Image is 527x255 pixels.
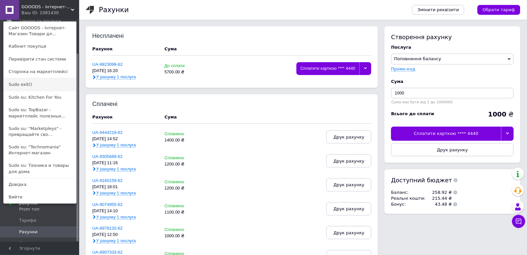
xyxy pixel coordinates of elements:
a: Sudo exit() [4,78,76,91]
div: Створення рахунку [391,33,514,41]
span: У рахунку 1 послуга [96,238,136,243]
span: Друк рахунку [333,159,364,164]
button: Чат з покупцем [512,215,525,228]
a: Sudo su: Kitchen For You [4,91,76,104]
span: У рахунку 1 послуга [96,142,136,148]
td: Реальні кошти : [391,195,427,201]
span: Доступний бюджет [391,176,452,184]
span: Друк рахунку [437,147,468,152]
span: Друк рахунку [333,206,364,211]
td: Бонус : [391,201,427,207]
a: Сторінка на маркетплейсі [4,65,76,78]
div: [DATE] 14:52 [92,137,158,141]
a: Обрати тариф [478,5,520,15]
div: Послуга [391,44,514,50]
div: Несплачені [92,33,136,39]
input: Введіть суму [391,88,514,98]
div: [DATE] 12:50 [92,232,158,237]
a: UA-9305689-62 [92,154,123,159]
span: У рахунку 1 послуга [96,215,136,220]
div: Prom топ [19,206,79,212]
div: Сплачено [165,156,209,161]
div: 1200.00 ₴ [165,162,209,167]
span: Обрати тариф [483,7,515,13]
span: Тарифи [19,217,36,223]
a: Sudo su: Техника и товары для дома [4,159,76,178]
div: Сплачено [165,204,209,209]
div: Cума [165,114,177,120]
div: ₴ [488,111,514,117]
div: 1400.00 ₴ [165,138,209,143]
div: [DATE] 11:16 [92,161,158,166]
div: Cума [391,79,514,85]
a: Sudo su: "Technomania" Интернет-магазин [4,141,76,159]
td: Баланс : [391,190,427,195]
b: 1000 [488,110,507,118]
button: Друк рахунку [326,178,371,191]
div: Сума має бути від 1 до 1000000 [391,100,514,104]
a: Перевірити стан системи [4,53,76,65]
a: Кабінет покупця [4,40,76,53]
span: GOOODS - Інтернет-Магазин Товари для всіх [21,4,71,10]
a: Змінити реквізити [412,5,464,15]
div: Сплачені [92,101,136,108]
div: Рахунок [92,114,158,120]
td: 43.48 ₴ [427,201,452,207]
a: UA-8978120-62 [92,226,123,231]
span: Поповнення балансу [394,56,441,61]
h1: Рахунки [99,6,129,14]
div: Ваш ID: 1081430 [21,10,49,16]
div: Сплатити карткою **** 4440 [391,127,501,140]
div: Сплачено [165,180,209,185]
div: Сплачено [165,227,209,232]
div: Cума [165,46,177,52]
div: 1100.00 ₴ [165,210,209,215]
div: [DATE] 16:20 [92,68,158,73]
button: Друк рахунку [326,130,371,143]
a: UA-9160159-62 [92,178,123,183]
div: [DATE] 18:01 [92,185,158,190]
span: У рахунку 1 послуга [96,191,136,196]
td: 215.44 ₴ [427,195,452,201]
a: Sudo su: "Marketpleys" - превращайте сво... [4,122,76,141]
a: UA-9074955-62 [92,202,123,207]
div: 5700.00 ₴ [165,70,209,75]
div: Всього до сплати [391,111,434,117]
span: Програма "Приведи друга" [19,240,61,252]
span: У рахунку 1 послуга [96,74,136,80]
a: Вийти [4,191,76,203]
span: У рахунку 1 послуга [96,166,136,172]
button: Друк рахунку [391,143,514,156]
a: Довідка [4,178,76,191]
span: Друк рахунку [333,230,364,235]
span: Друк рахунку [333,182,364,187]
div: Сплатити карткою **** 4440 [296,62,359,75]
a: UA-9444219-62 [92,130,123,135]
div: Рахунок [92,46,158,52]
button: Друк рахунку [326,154,371,167]
button: Друк рахунку [326,226,371,239]
label: Промо-код [391,66,415,71]
div: 1200.00 ₴ [165,186,209,191]
a: Sudo su: TopBazar - маркетплейс полезных... [4,104,76,122]
div: [DATE] 14:10 [92,209,158,214]
span: Друк рахунку [333,135,364,140]
td: 258.92 ₴ [427,190,452,195]
div: До сплати [165,64,209,68]
div: Сплачено [165,132,209,137]
div: 1000.00 ₴ [165,234,209,239]
a: Сайт GOOODS - Інтернет-Магазин Товари дл... [4,22,76,40]
a: UA-9823099-62 [92,62,123,67]
span: Рахунки [19,229,38,235]
a: UA-8907333-62 [92,250,123,255]
button: Друк рахунку [326,202,371,216]
span: Змінити реквізити [418,7,459,13]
